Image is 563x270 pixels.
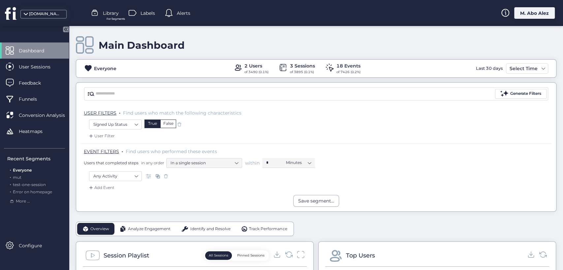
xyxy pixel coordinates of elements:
span: Library [103,10,119,17]
span: Dashboard [19,47,54,54]
span: Users that completed steps [84,160,139,166]
span: Feedback [19,79,51,87]
span: Funnels [19,95,47,103]
span: Identify and Resolve [190,226,231,232]
div: False [160,120,176,128]
span: EVENT FILTERS [84,148,119,154]
span: Find users who performed these events [126,148,217,154]
span: . [119,109,120,115]
nz-select-item: Signed Up Status [93,120,138,129]
div: [DOMAIN_NAME] [29,11,62,17]
div: Add Event [88,184,114,191]
span: . [10,181,11,187]
span: Analyze Engagement [128,226,171,232]
div: Select Time [508,65,539,72]
div: 18 Events [336,62,360,69]
span: Alerts [177,10,190,17]
div: True [144,120,160,128]
span: Heatmaps [19,128,52,135]
div: User Filter [88,133,115,139]
span: Conversion Analysis [19,112,75,119]
div: 3 Sessions [290,62,315,69]
button: All Sessions [205,251,232,260]
span: Track Performance [249,226,287,232]
span: User Sessions [19,63,60,70]
span: mut [13,175,21,180]
div: Last 30 days [474,63,504,74]
span: More ... [16,198,30,204]
div: M. Abo Alez [514,7,555,19]
div: 2 Users [244,62,268,69]
div: Main Dashboard [99,39,185,51]
div: Recent Segments [7,155,65,162]
span: USER FILTERS [84,110,116,116]
span: . [10,166,11,173]
div: Top Users [346,251,375,260]
span: Configure [19,242,52,249]
span: . [10,188,11,194]
nz-select-item: In a single session [171,158,238,168]
div: Generate Filters [510,91,541,97]
div: of 7426 (0.2%) [336,69,360,75]
div: of 3490 (0.1%) [244,69,268,75]
span: . [122,147,123,154]
div: Everyone [94,65,116,72]
button: Pinned Sessions [234,251,268,260]
span: test-one-session [13,182,46,187]
span: in any order [140,160,164,166]
div: Save segment... [298,197,334,204]
nz-select-item: Any Activity [93,171,138,181]
span: Labels [141,10,155,17]
span: Everyone [13,168,32,173]
span: For Segments [107,17,125,21]
button: Generate Filters [495,89,547,99]
span: . [10,174,11,180]
nz-select-item: Minutes [286,158,311,168]
span: within [245,160,260,166]
span: Error on homepage [13,189,52,194]
div: of 3895 (0.1%) [290,69,315,75]
span: Find users who match the following characteristics [123,110,241,116]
